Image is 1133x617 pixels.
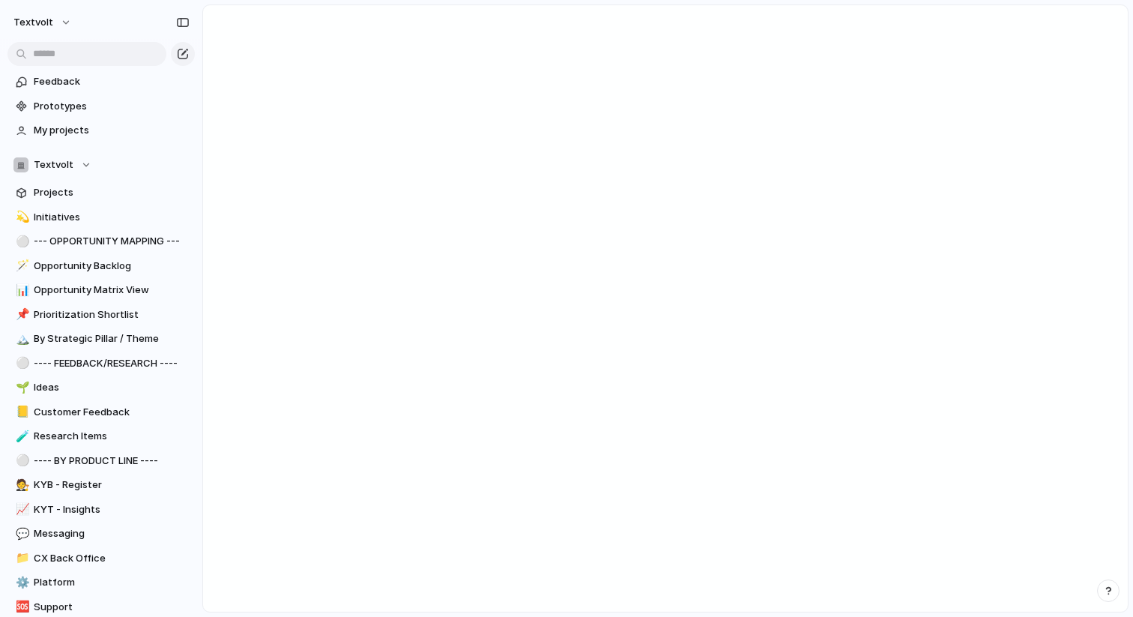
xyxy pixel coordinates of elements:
span: Prototypes [34,99,190,114]
span: KYB - Register [34,478,190,493]
button: ⚪ [13,454,28,469]
span: Prioritization Shortlist [34,307,190,322]
span: By Strategic Pillar / Theme [34,331,190,346]
button: 🪄 [13,259,28,274]
span: Projects [34,185,190,200]
a: ⚪--- OPPORTUNITY MAPPING --- [7,230,195,253]
div: ⚪ [16,355,26,372]
span: Initiatives [34,210,190,225]
span: Opportunity Matrix View [34,283,190,298]
div: 🏔️ [16,331,26,348]
a: 🧑‍⚖️KYB - Register [7,474,195,496]
button: 📊 [13,283,28,298]
a: Feedback [7,70,195,93]
div: 🧪 [16,428,26,445]
a: 📈KYT - Insights [7,499,195,521]
span: Opportunity Backlog [34,259,190,274]
span: Customer Feedback [34,405,190,420]
div: 🪄 [16,257,26,274]
button: ⚪ [13,356,28,371]
a: My projects [7,119,195,142]
button: textvolt [7,10,79,34]
div: ⚪ [16,452,26,469]
div: ⚪ [16,233,26,250]
button: 🏔️ [13,331,28,346]
span: textvolt [13,15,53,30]
a: 🪄Opportunity Backlog [7,255,195,277]
a: 📒Customer Feedback [7,401,195,424]
button: 📌 [13,307,28,322]
div: 📌 [16,306,26,323]
span: ---- BY PRODUCT LINE ---- [34,454,190,469]
span: Textvolt [34,157,73,172]
span: Ideas [34,380,190,395]
button: ⚪ [13,234,28,249]
span: Research Items [34,429,190,444]
div: 🧑‍⚖️ [16,477,26,494]
span: KYT - Insights [34,502,190,517]
button: 📒 [13,405,28,420]
button: 🧪 [13,429,28,444]
div: 🌱 [16,379,26,397]
button: 🧑‍⚖️ [13,478,28,493]
span: Feedback [34,74,190,89]
a: 📊Opportunity Matrix View [7,279,195,301]
div: 📊 [16,282,26,299]
a: 💫Initiatives [7,206,195,229]
button: 📈 [13,502,28,517]
a: 🌱Ideas [7,376,195,399]
button: Textvolt [7,154,195,176]
a: Projects [7,181,195,204]
a: ⚪---- BY PRODUCT LINE ---- [7,450,195,472]
a: 🏔️By Strategic Pillar / Theme [7,328,195,350]
a: ⚪---- FEEDBACK/RESEARCH ---- [7,352,195,375]
span: ---- FEEDBACK/RESEARCH ---- [34,356,190,371]
span: --- OPPORTUNITY MAPPING --- [34,234,190,249]
div: 📒 [16,403,26,421]
a: Prototypes [7,95,195,118]
a: 🧪Research Items [7,425,195,448]
div: 📈 [16,501,26,518]
div: 💫 [16,208,26,226]
a: 📌Prioritization Shortlist [7,304,195,326]
span: My projects [34,123,190,138]
button: 💫 [13,210,28,225]
button: 🌱 [13,380,28,395]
